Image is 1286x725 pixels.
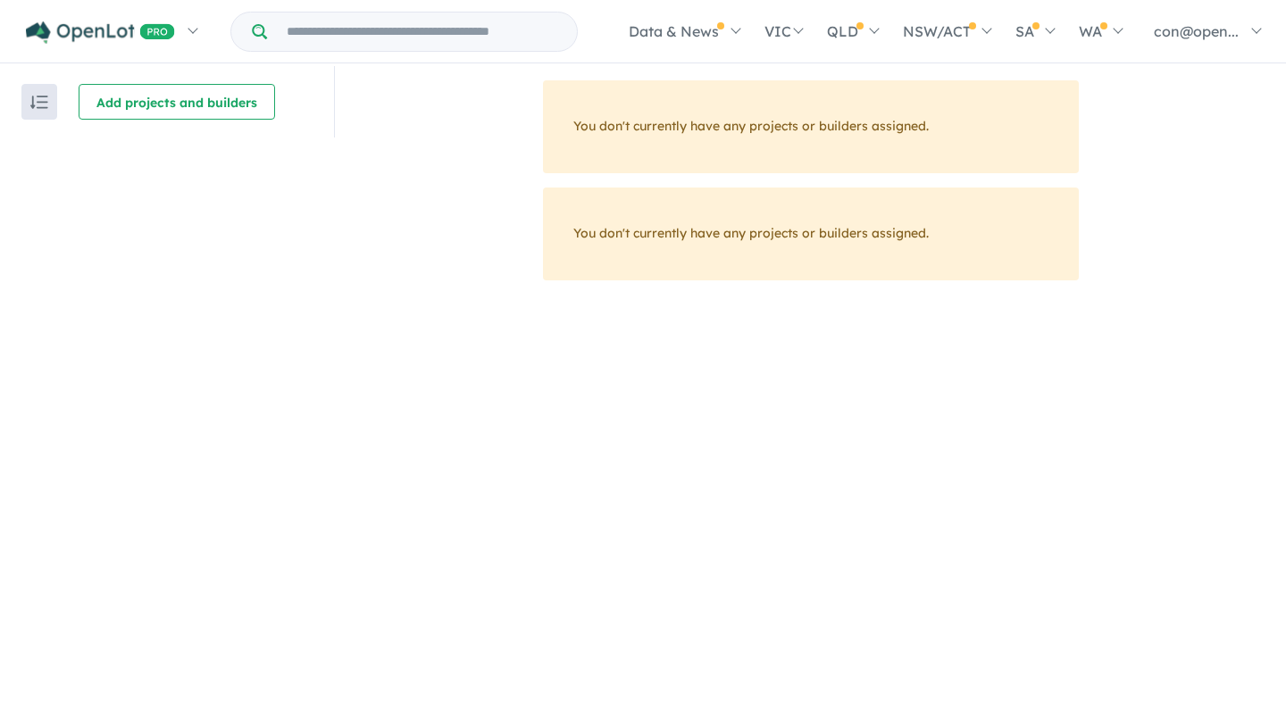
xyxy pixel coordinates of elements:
span: con@open... [1154,22,1239,40]
div: You don't currently have any projects or builders assigned. [543,187,1079,280]
input: Try estate name, suburb, builder or developer [271,12,573,51]
div: You don't currently have any projects or builders assigned. [543,80,1079,173]
img: Openlot PRO Logo White [26,21,175,44]
img: sort.svg [30,96,48,109]
button: Add projects and builders [79,84,275,120]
